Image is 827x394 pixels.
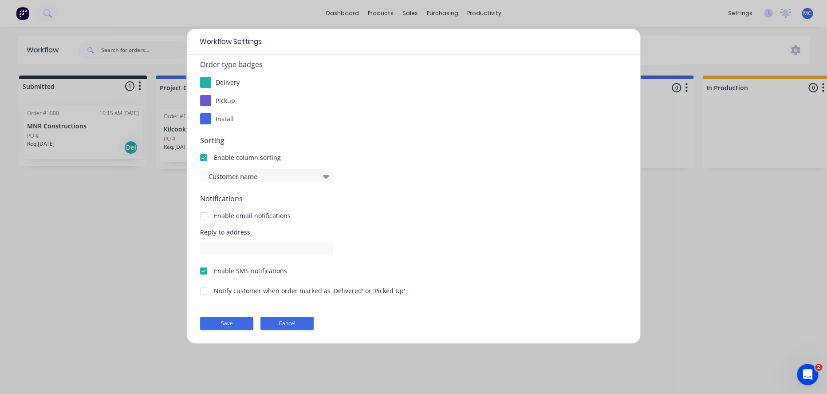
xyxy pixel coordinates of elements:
span: Sorting [200,135,627,146]
span: delivery [216,78,240,87]
button: Cancel [260,317,314,330]
span: pickup [216,96,235,105]
span: Notifications [200,193,627,204]
span: Reply-to address [200,227,627,237]
iframe: Intercom live chat [797,364,818,385]
div: Enable email notifications [214,211,291,220]
button: Save [200,317,253,330]
span: 2 [815,364,822,371]
span: Workflow Settings [200,36,262,47]
div: Enable SMS notifications [214,266,287,275]
span: Order type badges [200,59,627,70]
div: Enable column sorting [214,153,281,162]
span: install [216,115,234,123]
div: Notify customer when order marked as 'Delivered' or 'Picked Up' [214,286,405,295]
